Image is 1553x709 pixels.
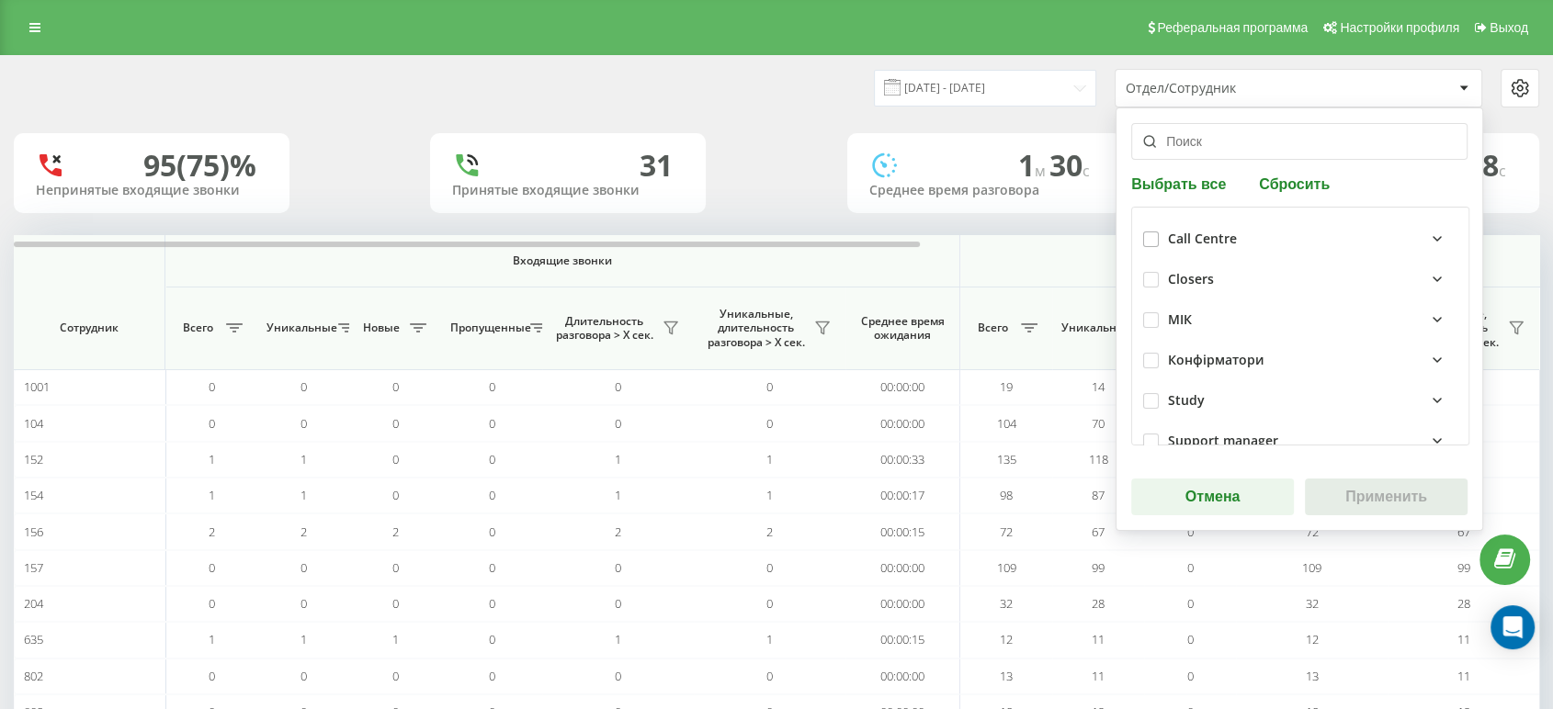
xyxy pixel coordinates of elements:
span: Настройки профиля [1340,20,1459,35]
span: c [1499,161,1506,181]
span: 32 [1306,595,1319,612]
span: 109 [1302,559,1321,576]
td: 00:00:00 [845,550,960,586]
span: 0 [392,595,399,612]
span: 13 [1306,668,1319,684]
span: Уникальные [1061,321,1128,335]
span: 157 [24,559,43,576]
span: 1 [615,487,621,503]
span: 0 [209,378,215,395]
span: 0 [1187,631,1194,647]
span: c [1083,161,1090,181]
span: 152 [24,451,43,467]
button: Сбросить [1253,174,1335,192]
span: 0 [766,378,773,395]
span: 1 [209,631,215,647]
span: 0 [392,378,399,395]
span: 2 [766,523,773,540]
span: 1 [300,487,307,503]
span: 1 [615,631,621,647]
span: 1 [615,451,621,467]
span: 0 [209,415,215,432]
span: 154 [24,487,43,503]
span: 98 [1000,487,1013,503]
span: 118 [1089,451,1108,467]
span: 99 [1457,559,1470,576]
span: 67 [1457,523,1470,540]
span: м [1035,161,1049,181]
button: Выбрать все [1131,174,1231,192]
span: 0 [615,559,621,576]
span: 18 [1466,145,1506,185]
span: 12 [1306,631,1319,647]
span: 0 [1187,559,1194,576]
span: 0 [615,668,621,684]
span: 0 [300,668,307,684]
span: 72 [1000,523,1013,540]
span: 87 [1092,487,1105,503]
td: 00:00:00 [845,405,960,441]
span: Пропущенные [450,321,525,335]
span: 1 [300,631,307,647]
span: 28 [1457,595,1470,612]
span: Реферальная программа [1157,20,1308,35]
div: Closers [1168,272,1214,287]
span: 0 [489,415,495,432]
span: 0 [489,378,495,395]
span: Новые [358,321,404,335]
span: 0 [489,631,495,647]
span: 72 [1306,523,1319,540]
span: 0 [489,559,495,576]
div: Open Intercom Messenger [1491,605,1535,649]
span: Среднее время ожидания [859,314,946,343]
span: 0 [615,595,621,612]
span: 1 [1018,145,1049,185]
span: 70 [1092,415,1105,432]
div: Study [1168,393,1205,409]
span: 11 [1457,668,1470,684]
button: Применить [1305,478,1468,515]
span: 19 [1000,378,1013,395]
span: 67 [1092,523,1105,540]
span: 0 [615,378,621,395]
span: 11 [1457,631,1470,647]
span: Выход [1490,20,1528,35]
div: 95 (75)% [143,148,256,183]
span: 1 [300,451,307,467]
span: 1 [209,487,215,503]
td: 00:00:15 [845,513,960,549]
span: 1 [392,631,399,647]
span: 0 [300,415,307,432]
input: Поиск [1131,123,1468,160]
span: 1 [209,451,215,467]
span: 0 [209,559,215,576]
div: Call Centre [1168,231,1237,247]
span: 0 [489,668,495,684]
span: 0 [209,668,215,684]
span: 0 [489,487,495,503]
span: 0 [1187,523,1194,540]
span: 1 [766,631,773,647]
span: 2 [209,523,215,540]
span: 12 [1000,631,1013,647]
span: 2 [300,523,307,540]
td: 00:00:00 [845,586,960,622]
span: 0 [1187,668,1194,684]
span: 0 [1187,595,1194,612]
span: 0 [392,487,399,503]
td: 00:00:00 [845,369,960,405]
span: 0 [489,451,495,467]
span: Входящие звонки [213,253,912,268]
span: Уникальные [266,321,333,335]
span: 28 [1092,595,1105,612]
span: 135 [997,451,1016,467]
span: Длительность разговора > Х сек. [551,314,657,343]
span: 14 [1092,378,1105,395]
span: 635 [24,631,43,647]
span: 0 [489,523,495,540]
span: 0 [392,668,399,684]
div: МІК [1168,312,1192,328]
td: 00:00:00 [845,658,960,694]
div: Принятые входящие звонки [452,183,684,198]
div: Конфірматори [1168,353,1264,368]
